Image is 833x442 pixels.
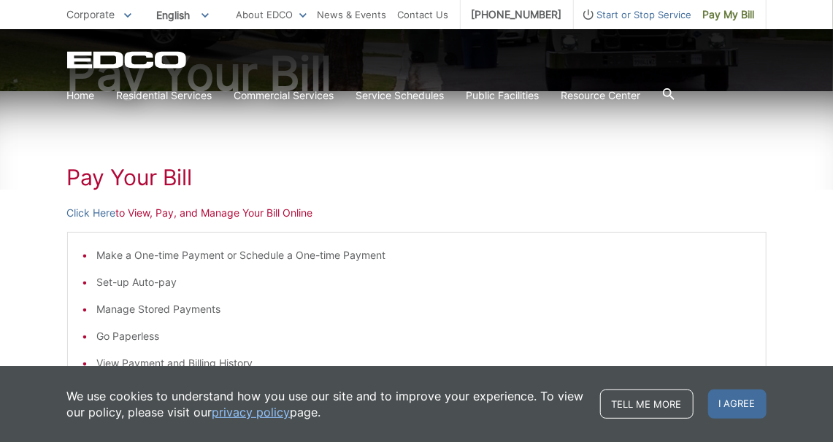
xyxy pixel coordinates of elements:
a: EDCD logo. Return to the homepage. [67,51,188,69]
a: Commercial Services [234,88,334,104]
p: to View, Pay, and Manage Your Bill Online [67,205,767,221]
li: Set-up Auto-pay [97,274,751,290]
a: Public Facilities [467,88,540,104]
span: Corporate [67,8,115,20]
h1: Pay Your Bill [67,164,767,190]
span: I agree [708,389,767,419]
a: privacy policy [212,404,291,420]
li: Go Paperless [97,328,751,344]
li: View Payment and Billing History [97,355,751,371]
a: Tell me more [600,389,694,419]
a: Residential Services [117,88,212,104]
a: Service Schedules [356,88,445,104]
a: Home [67,88,95,104]
span: English [146,3,220,27]
p: We use cookies to understand how you use our site and to improve your experience. To view our pol... [67,388,586,420]
a: Click Here [67,205,116,221]
a: News & Events [318,7,387,23]
a: About EDCO [237,7,307,23]
a: Contact Us [398,7,449,23]
a: Resource Center [561,88,641,104]
li: Manage Stored Payments [97,301,751,317]
li: Make a One-time Payment or Schedule a One-time Payment [97,247,751,263]
span: Pay My Bill [703,7,755,23]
